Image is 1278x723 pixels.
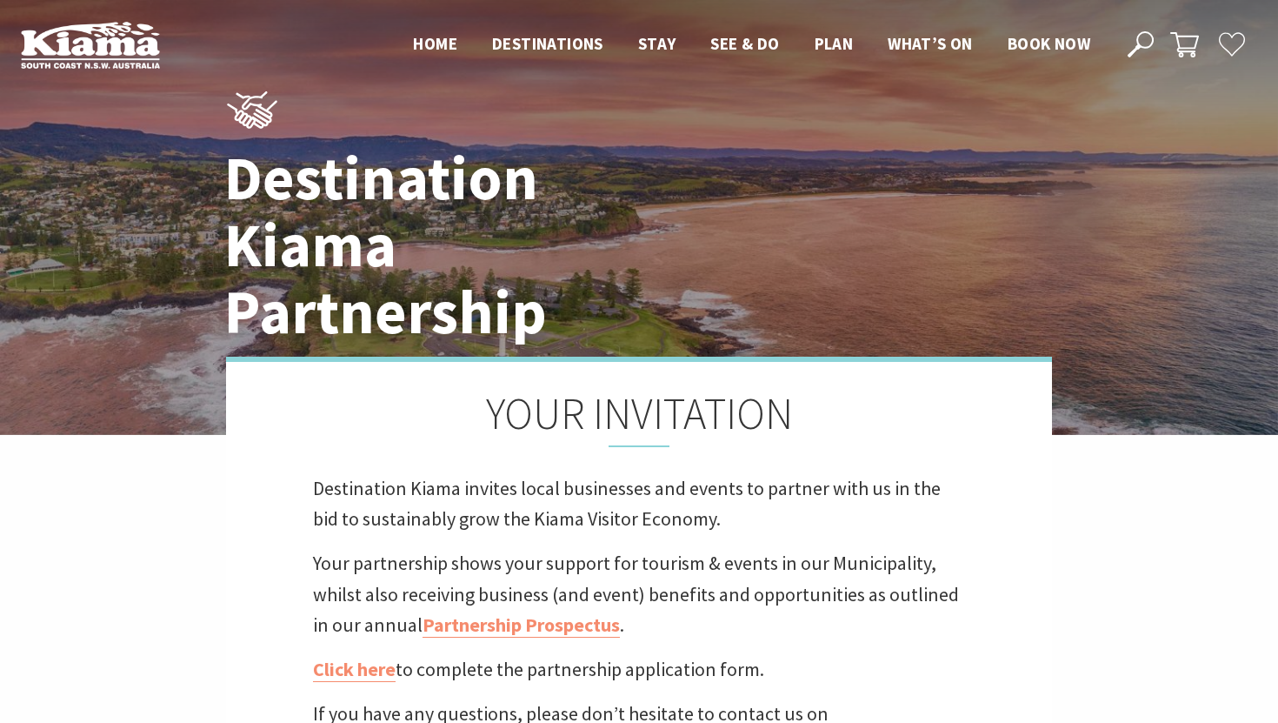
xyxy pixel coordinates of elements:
[423,613,620,638] a: Partnership Prospectus
[413,33,457,54] span: Home
[492,33,603,54] span: Destinations
[710,33,779,54] span: See & Do
[224,145,716,346] h1: Destination Kiama Partnership
[313,473,965,534] p: Destination Kiama invites local businesses and events to partner with us in the bid to sustainabl...
[313,657,396,682] a: Click here
[21,21,160,69] img: Kiama Logo
[313,548,965,640] p: Your partnership shows your support for tourism & events in our Municipality, whilst also receivi...
[313,654,965,685] p: to complete the partnership application form.
[888,33,973,54] span: What’s On
[815,33,854,54] span: Plan
[396,30,1108,59] nav: Main Menu
[313,388,965,447] h2: YOUR INVITATION
[1008,33,1090,54] span: Book now
[638,33,676,54] span: Stay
